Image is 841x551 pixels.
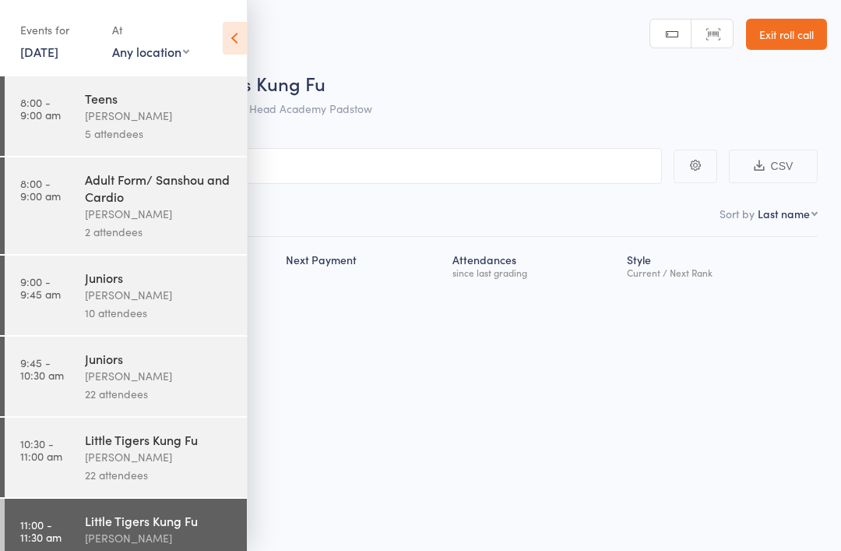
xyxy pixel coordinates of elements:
div: 2 attendees [85,223,234,241]
div: Little Tigers Kung Fu [85,431,234,448]
div: [PERSON_NAME] [85,529,234,547]
time: 8:00 - 9:00 am [20,177,61,202]
div: Little Tigers Kung Fu [85,512,234,529]
div: Juniors [85,350,234,367]
div: Atten­dances [446,244,621,285]
div: 22 attendees [85,466,234,484]
div: Juniors [85,269,234,286]
div: At [112,17,189,43]
a: 9:45 -10:30 amJuniors[PERSON_NAME]22 attendees [5,337,247,416]
a: [DATE] [20,43,58,60]
span: Head Academy Padstow [249,101,372,116]
div: 5 attendees [85,125,234,143]
div: [PERSON_NAME] [85,286,234,304]
div: Teens [85,90,234,107]
div: [PERSON_NAME] [85,367,234,385]
div: since last grading [452,267,614,277]
time: 9:45 - 10:30 am [20,356,64,381]
a: 8:00 -9:00 amTeens[PERSON_NAME]5 attendees [5,76,247,156]
div: 22 attendees [85,385,234,403]
div: [PERSON_NAME] [85,205,234,223]
input: Search by name [23,148,662,184]
div: Any location [112,43,189,60]
a: 9:00 -9:45 amJuniors[PERSON_NAME]10 attendees [5,256,247,335]
div: [PERSON_NAME] [85,448,234,466]
div: Last name [758,206,810,221]
time: 9:00 - 9:45 am [20,275,61,300]
time: 8:00 - 9:00 am [20,96,61,121]
time: 11:00 - 11:30 am [20,518,62,543]
label: Sort by [720,206,755,221]
a: Exit roll call [746,19,827,50]
div: Events for [20,17,97,43]
div: [PERSON_NAME] [85,107,234,125]
button: CSV [729,150,818,183]
a: 10:30 -11:00 amLittle Tigers Kung Fu[PERSON_NAME]22 attendees [5,418,247,497]
time: 10:30 - 11:00 am [20,437,62,462]
a: 8:00 -9:00 amAdult Form/ Sanshou and Cardio[PERSON_NAME]2 attendees [5,157,247,254]
div: Current / Next Rank [627,267,811,277]
div: Adult Form/ Sanshou and Cardio [85,171,234,205]
div: 10 attendees [85,304,234,322]
div: Style [621,244,818,285]
div: Next Payment [280,244,446,285]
